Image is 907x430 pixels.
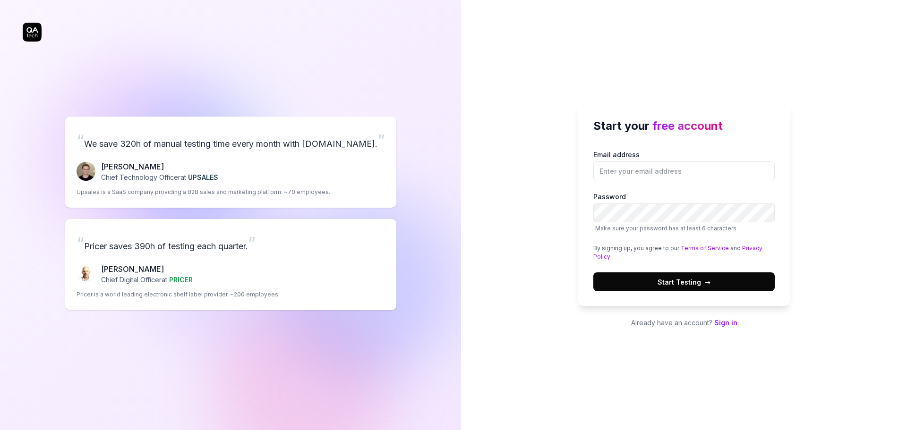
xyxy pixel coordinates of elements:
a: Sign in [714,319,737,327]
span: “ [77,130,84,151]
img: Fredrik Seidl [77,162,95,181]
button: Start Testing→ [593,272,775,291]
p: [PERSON_NAME] [101,161,218,172]
a: “Pricer saves 390h of testing each quarter.”Chris Chalkitis[PERSON_NAME]Chief Digital Officerat P... [65,219,396,310]
p: Upsales is a SaaS company providing a B2B sales and marketing platform. ~70 employees. [77,188,330,196]
p: Already have an account? [578,318,790,328]
span: ” [377,130,385,151]
div: By signing up, you agree to our and [593,244,775,261]
p: Pricer is a world leading electronic shelf label provider. ~200 employees. [77,290,280,299]
p: Chief Technology Officer at [101,172,218,182]
a: Terms of Service [681,245,729,252]
span: free account [652,119,723,133]
span: PRICER [169,276,193,284]
img: Chris Chalkitis [77,264,95,283]
input: Email address [593,161,775,180]
span: “ [77,233,84,253]
span: → [705,277,710,287]
p: Pricer saves 390h of testing each quarter. [77,230,385,256]
h2: Start your [593,118,775,135]
p: [PERSON_NAME] [101,263,193,275]
span: Make sure your password has at least 6 characters [595,225,736,232]
label: Password [593,192,775,233]
a: “We save 320h of manual testing time every month with [DOMAIN_NAME].”Fredrik Seidl[PERSON_NAME]Ch... [65,117,396,208]
p: We save 320h of manual testing time every month with [DOMAIN_NAME]. [77,128,385,153]
p: Chief Digital Officer at [101,275,193,285]
input: PasswordMake sure your password has at least 6 characters [593,203,775,222]
span: ” [248,233,256,253]
span: UPSALES [188,173,218,181]
span: Start Testing [658,277,710,287]
label: Email address [593,150,775,180]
